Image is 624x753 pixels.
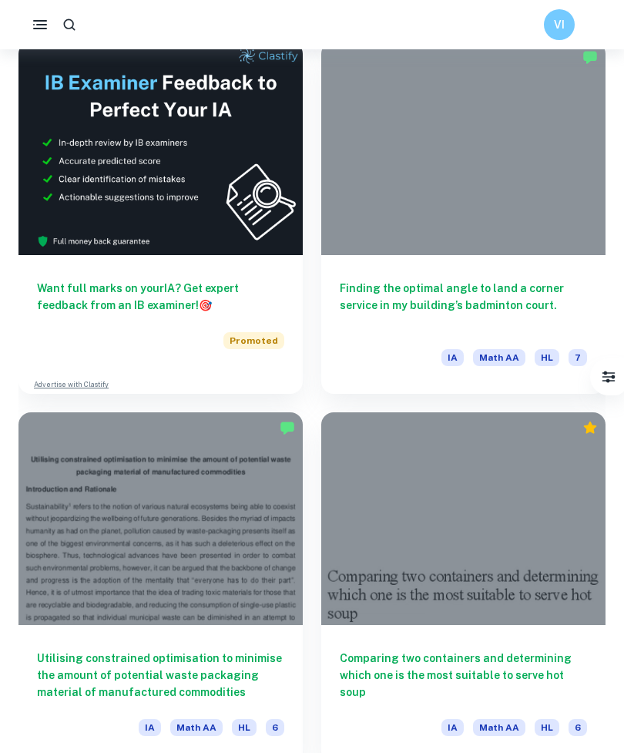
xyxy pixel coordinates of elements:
a: Want full marks on yourIA? Get expert feedback from an IB examiner!PromotedAdvertise with Clastify [18,42,303,394]
h6: Utilising constrained optimisation to minimise the amount of potential waste packaging material o... [37,650,284,701]
span: HL [535,349,559,366]
img: Marked [582,49,598,65]
span: Promoted [223,332,284,349]
h6: Comparing two containers and determining which one is the most suitable to serve hot soup [340,650,587,701]
h6: VI [551,16,569,33]
span: Math AA [473,349,525,366]
h6: Want full marks on your IA ? Get expert feedback from an IB examiner! [37,280,284,314]
span: Math AA [170,719,223,736]
span: 6 [569,719,587,736]
span: Math AA [473,719,525,736]
span: 6 [266,719,284,736]
span: IA [139,719,161,736]
div: Premium [582,420,598,435]
span: HL [232,719,257,736]
h6: Finding the optimal angle to land a corner service in my building’s badminton court. [340,280,587,331]
span: IA [441,719,464,736]
span: IA [441,349,464,366]
a: Finding the optimal angle to land a corner service in my building’s badminton court.IAMath AAHL7 [321,42,606,394]
span: HL [535,719,559,736]
span: 7 [569,349,587,366]
button: VI [544,9,575,40]
button: Filter [593,361,624,392]
img: Marked [280,420,295,435]
img: Thumbnail [18,42,303,255]
a: Advertise with Clastify [34,379,109,390]
span: 🎯 [199,299,212,311]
